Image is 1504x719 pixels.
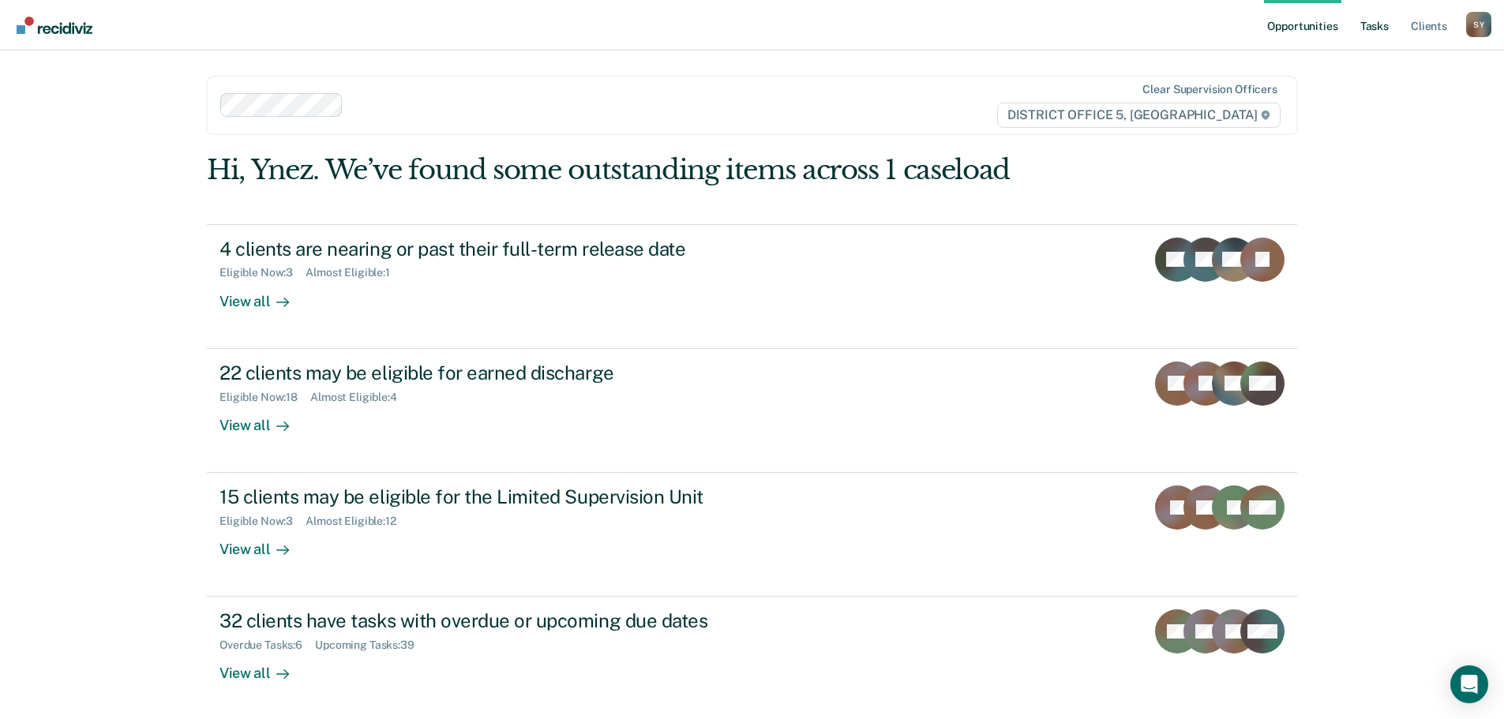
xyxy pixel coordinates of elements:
[219,361,774,384] div: 22 clients may be eligible for earned discharge
[1450,665,1488,703] div: Open Intercom Messenger
[219,391,310,404] div: Eligible Now : 18
[306,266,403,279] div: Almost Eligible : 1
[219,403,308,434] div: View all
[219,266,306,279] div: Eligible Now : 3
[219,485,774,508] div: 15 clients may be eligible for the Limited Supervision Unit
[219,515,306,528] div: Eligible Now : 3
[315,638,427,652] div: Upcoming Tasks : 39
[306,515,409,528] div: Almost Eligible : 12
[310,391,410,404] div: Almost Eligible : 4
[1466,12,1491,37] button: Profile dropdown button
[1466,12,1491,37] div: S Y
[207,349,1297,473] a: 22 clients may be eligible for earned dischargeEligible Now:18Almost Eligible:4View all
[219,638,315,652] div: Overdue Tasks : 6
[997,103,1281,128] span: DISTRICT OFFICE 5, [GEOGRAPHIC_DATA]
[219,609,774,632] div: 32 clients have tasks with overdue or upcoming due dates
[207,473,1297,597] a: 15 clients may be eligible for the Limited Supervision UnitEligible Now:3Almost Eligible:12View all
[17,17,92,34] img: Recidiviz
[1142,83,1277,96] div: Clear supervision officers
[207,154,1079,186] div: Hi, Ynez. We’ve found some outstanding items across 1 caseload
[219,279,308,310] div: View all
[219,238,774,260] div: 4 clients are nearing or past their full-term release date
[207,224,1297,349] a: 4 clients are nearing or past their full-term release dateEligible Now:3Almost Eligible:1View all
[219,652,308,683] div: View all
[219,528,308,559] div: View all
